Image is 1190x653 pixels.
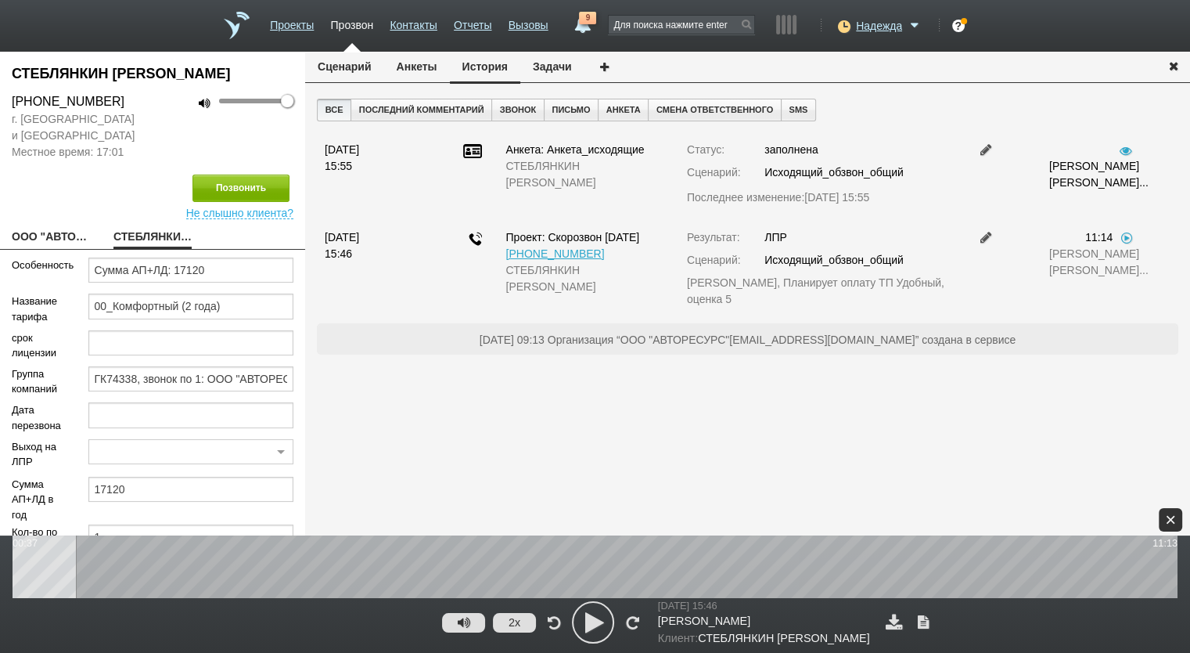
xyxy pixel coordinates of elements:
[491,99,545,121] button: Звонок
[12,111,141,144] span: г. [GEOGRAPHIC_DATA] и [GEOGRAPHIC_DATA]
[305,52,384,81] button: Сценарий
[505,142,663,158] div: Анкета: Анкета_исходящие
[325,158,410,175] div: 15:55
[390,11,437,34] a: Контакты
[224,12,250,39] a: На главную
[186,202,293,219] span: Не слышно клиента?
[544,99,599,121] button: Письмо
[764,254,904,266] span: Исходящий_обзвон_общий
[325,331,1170,348] p: [DATE] 09:13 Организация “ООО "АВТОРЕСУРС"[EMAIL_ADDRESS][DOMAIN_NAME]” создана в сервисе
[12,227,90,249] a: ООО "АВТОРЕСУРС"[EMAIL_ADDRESS][DOMAIN_NAME]
[856,18,902,34] span: Надежда
[330,11,373,34] a: Прозвон
[325,246,410,262] div: 15:46
[609,16,754,34] input: Для поиска нажмите enter
[12,258,65,273] label: Особенность
[658,598,870,613] div: [DATE] 15:46
[648,99,782,121] button: Смена ответственного
[505,229,663,246] div: Скорозвон 20.05.25
[687,166,741,179] span: Сценарий:
[568,12,596,31] a: 9
[764,231,787,244] span: ЛПР
[12,92,141,111] div: [PHONE_NUMBER]
[781,99,816,121] button: SMS
[270,11,314,34] a: Проекты
[687,275,953,308] div: [PERSON_NAME], Планирует оплату ТП Удобный, оценка 5
[1152,536,1177,550] div: 11:13
[12,144,141,161] span: Местное время: 17:01
[325,142,410,158] div: [DATE]
[687,254,741,266] span: Сценарий:
[658,613,870,630] div: [PERSON_NAME]
[12,294,65,324] label: Название тарифа
[1049,158,1134,191] div: [PERSON_NAME] [PERSON_NAME]...
[505,158,663,191] div: СТЕБЛЯНКИН [PERSON_NAME]
[658,632,698,644] span: Клиент:
[1085,231,1113,244] span: 11:14
[1159,508,1182,532] div: ×
[450,52,520,84] button: История
[687,231,740,244] span: Результат:
[579,12,596,24] span: 9
[509,11,548,34] a: Вызовы
[505,262,663,295] div: СТЕБЛЯНКИН [PERSON_NAME]
[384,52,450,81] button: Анкеты
[505,247,604,260] a: [PHONE_NUMBER]
[113,227,192,249] a: СТЕБЛЯНКИН [PERSON_NAME]
[493,613,536,633] button: 2x
[12,330,65,361] label: срок лицензии
[192,175,289,202] button: Позвонить
[454,11,491,34] a: Отчеты
[12,402,65,433] label: Дата перезвона
[687,143,724,156] span: Статус:
[1049,246,1134,279] div: [PERSON_NAME] [PERSON_NAME]...
[520,52,584,81] button: Задачи
[952,20,965,32] div: ?
[351,99,492,121] button: Последний комментарий
[856,16,923,32] a: Надежда
[687,189,869,206] span: Последнее изменение:
[469,232,482,251] div: Звонок по проекту
[12,439,65,470] label: Выход на ЛПР
[598,99,649,121] button: Анкета
[317,99,351,121] button: Все
[804,191,869,204] span: [DATE] 15:55
[658,630,870,648] div: СТЕБЛЯНКИН [PERSON_NAME]
[13,536,38,550] div: 00:37
[764,143,818,156] span: заполнена
[325,229,410,246] div: [DATE]
[12,477,65,523] label: Сумма АП+ЛД в год
[764,166,904,179] span: Исходящий_обзвон_общий
[12,63,293,85] div: СТЕБЛЯНКИН АЛЕКСАНДР НИКОЛАЕВИЧ
[12,366,65,397] label: Группа компаний
[12,525,65,555] label: Кол-во по ГК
